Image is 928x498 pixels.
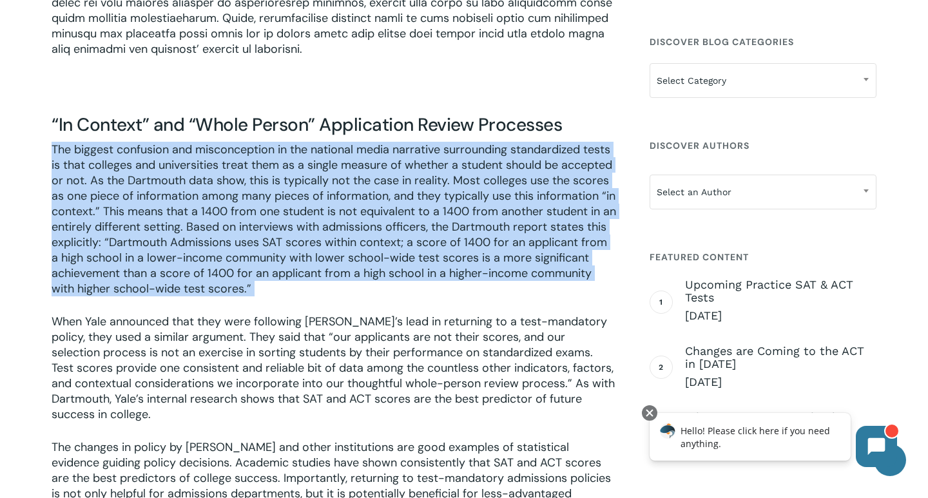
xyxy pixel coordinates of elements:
[650,178,876,206] span: Select an Author
[650,134,876,157] h4: Discover Authors
[650,175,876,209] span: Select an Author
[685,308,876,323] span: [DATE]
[685,278,876,323] a: Upcoming Practice SAT & ACT Tests [DATE]
[52,142,616,314] p: The biggest confusion and misconception in the national media narrative surrounding standardized ...
[685,374,876,390] span: [DATE]
[636,403,910,480] iframe: Chatbot
[650,67,876,94] span: Select Category
[650,30,876,53] h4: Discover Blog Categories
[52,314,616,439] p: When Yale announced that they were following [PERSON_NAME]’s lead in returning to a test-mandator...
[685,345,876,390] a: Changes are Coming to the ACT in [DATE] [DATE]
[650,63,876,98] span: Select Category
[52,113,616,137] h4: “In Context” and “Whole Person” Application Review Processes
[685,345,876,370] span: Changes are Coming to the ACT in [DATE]
[685,278,876,304] span: Upcoming Practice SAT & ACT Tests
[650,245,876,269] h4: Featured Content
